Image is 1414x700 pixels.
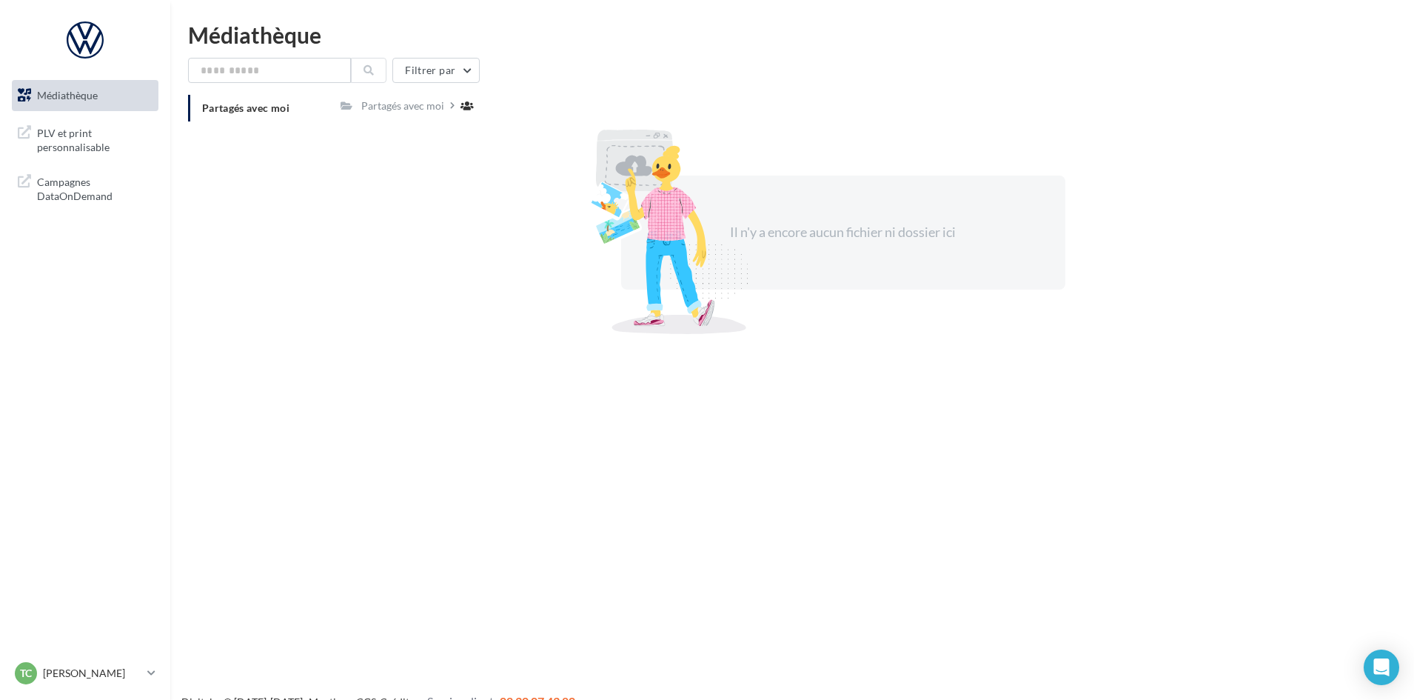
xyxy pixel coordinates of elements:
a: Campagnes DataOnDemand [9,166,161,210]
span: Il n'y a encore aucun fichier ni dossier ici [730,224,956,240]
div: Médiathèque [188,24,1396,46]
span: Partagés avec moi [202,101,289,114]
span: TC [20,666,32,681]
span: Médiathèque [37,89,98,101]
button: Filtrer par [392,58,480,83]
div: Open Intercom Messenger [1364,650,1399,685]
a: Médiathèque [9,80,161,111]
div: Partagés avec moi [361,99,444,113]
span: Campagnes DataOnDemand [37,172,153,204]
p: [PERSON_NAME] [43,666,141,681]
span: PLV et print personnalisable [37,123,153,155]
a: TC [PERSON_NAME] [12,659,158,687]
a: PLV et print personnalisable [9,117,161,161]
